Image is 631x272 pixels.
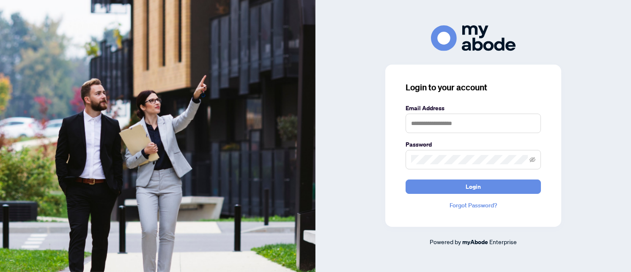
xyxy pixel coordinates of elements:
button: Login [406,180,541,194]
a: Forgot Password? [406,201,541,210]
span: Login [466,180,481,193]
span: Powered by [430,238,461,245]
span: eye-invisible [529,157,535,163]
span: Enterprise [489,238,517,245]
img: ma-logo [431,25,516,51]
label: Password [406,140,541,149]
h3: Login to your account [406,82,541,93]
label: Email Address [406,103,541,113]
a: myAbode [462,237,488,247]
